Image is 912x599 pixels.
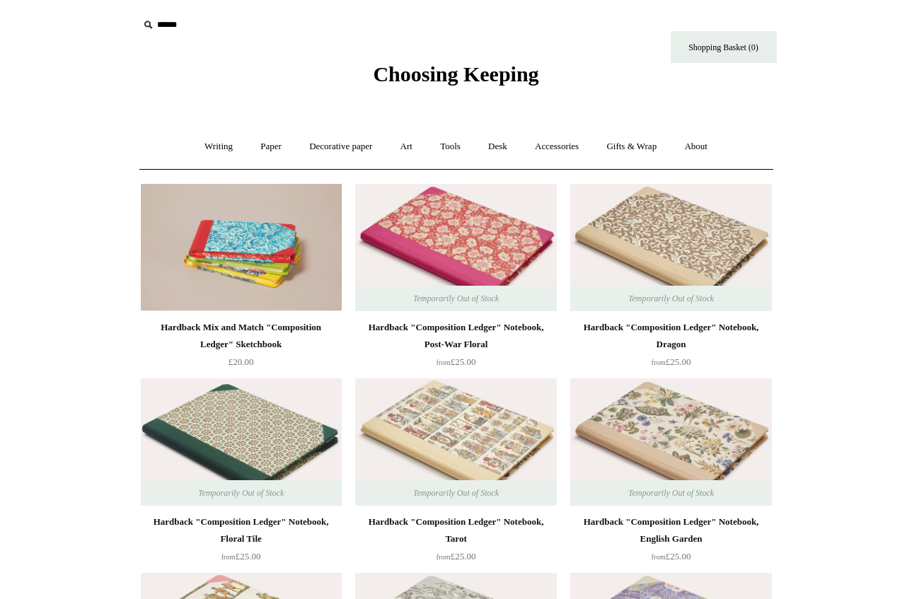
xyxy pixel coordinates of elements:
[141,513,342,571] a: Hardback "Composition Ledger" Notebook, Floral Tile from£25.00
[652,356,691,367] span: £25.00
[570,184,771,311] a: Hardback "Composition Ledger" Notebook, Dragon Hardback "Composition Ledger" Notebook, Dragon Tem...
[614,480,728,506] span: Temporarily Out of Stock
[570,184,771,311] img: Hardback "Composition Ledger" Notebook, Dragon
[522,128,591,165] a: Accessories
[437,553,451,561] span: from
[475,128,520,165] a: Desk
[141,378,342,506] img: Hardback "Composition Ledger" Notebook, Floral Tile
[355,184,556,311] img: Hardback "Composition Ledger" Notebook, Post-War Floral
[355,378,556,506] a: Hardback "Composition Ledger" Notebook, Tarot Hardback "Composition Ledger" Notebook, Tarot Tempo...
[437,551,476,562] span: £25.00
[437,356,476,367] span: £25.00
[359,319,553,353] div: Hardback "Composition Ledger" Notebook, Post-War Floral
[355,513,556,571] a: Hardback "Composition Ledger" Notebook, Tarot from£25.00
[570,319,771,377] a: Hardback "Composition Ledger" Notebook, Dragon from£25.00
[388,128,425,165] a: Art
[144,513,338,547] div: Hardback "Composition Ledger" Notebook, Floral Tile
[141,184,342,311] img: Hardback Mix and Match "Composition Ledger" Sketchbook
[221,551,261,562] span: £25.00
[574,319,768,353] div: Hardback "Composition Ledger" Notebook, Dragon
[570,378,771,506] img: Hardback "Composition Ledger" Notebook, English Garden
[359,513,553,547] div: Hardback "Composition Ledger" Notebook, Tarot
[355,184,556,311] a: Hardback "Composition Ledger" Notebook, Post-War Floral Hardback "Composition Ledger" Notebook, P...
[399,286,513,311] span: Temporarily Out of Stock
[144,319,338,353] div: Hardback Mix and Match "Composition Ledger" Sketchbook
[594,128,669,165] a: Gifts & Wrap
[652,551,691,562] span: £25.00
[248,128,294,165] a: Paper
[141,184,342,311] a: Hardback Mix and Match "Composition Ledger" Sketchbook Hardback Mix and Match "Composition Ledger...
[652,359,666,366] span: from
[141,319,342,377] a: Hardback Mix and Match "Composition Ledger" Sketchbook £20.00
[570,513,771,571] a: Hardback "Composition Ledger" Notebook, English Garden from£25.00
[296,128,385,165] a: Decorative paper
[671,31,777,63] a: Shopping Basket (0)
[437,359,451,366] span: from
[574,513,768,547] div: Hardback "Composition Ledger" Notebook, English Garden
[373,62,538,86] span: Choosing Keeping
[373,74,538,83] a: Choosing Keeping
[192,128,246,165] a: Writing
[671,128,720,165] a: About
[221,553,236,561] span: from
[141,378,342,506] a: Hardback "Composition Ledger" Notebook, Floral Tile Hardback "Composition Ledger" Notebook, Flora...
[184,480,298,506] span: Temporarily Out of Stock
[355,378,556,506] img: Hardback "Composition Ledger" Notebook, Tarot
[229,356,254,367] span: £20.00
[570,378,771,506] a: Hardback "Composition Ledger" Notebook, English Garden Hardback "Composition Ledger" Notebook, En...
[614,286,728,311] span: Temporarily Out of Stock
[652,553,666,561] span: from
[399,480,513,506] span: Temporarily Out of Stock
[427,128,473,165] a: Tools
[355,319,556,377] a: Hardback "Composition Ledger" Notebook, Post-War Floral from£25.00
